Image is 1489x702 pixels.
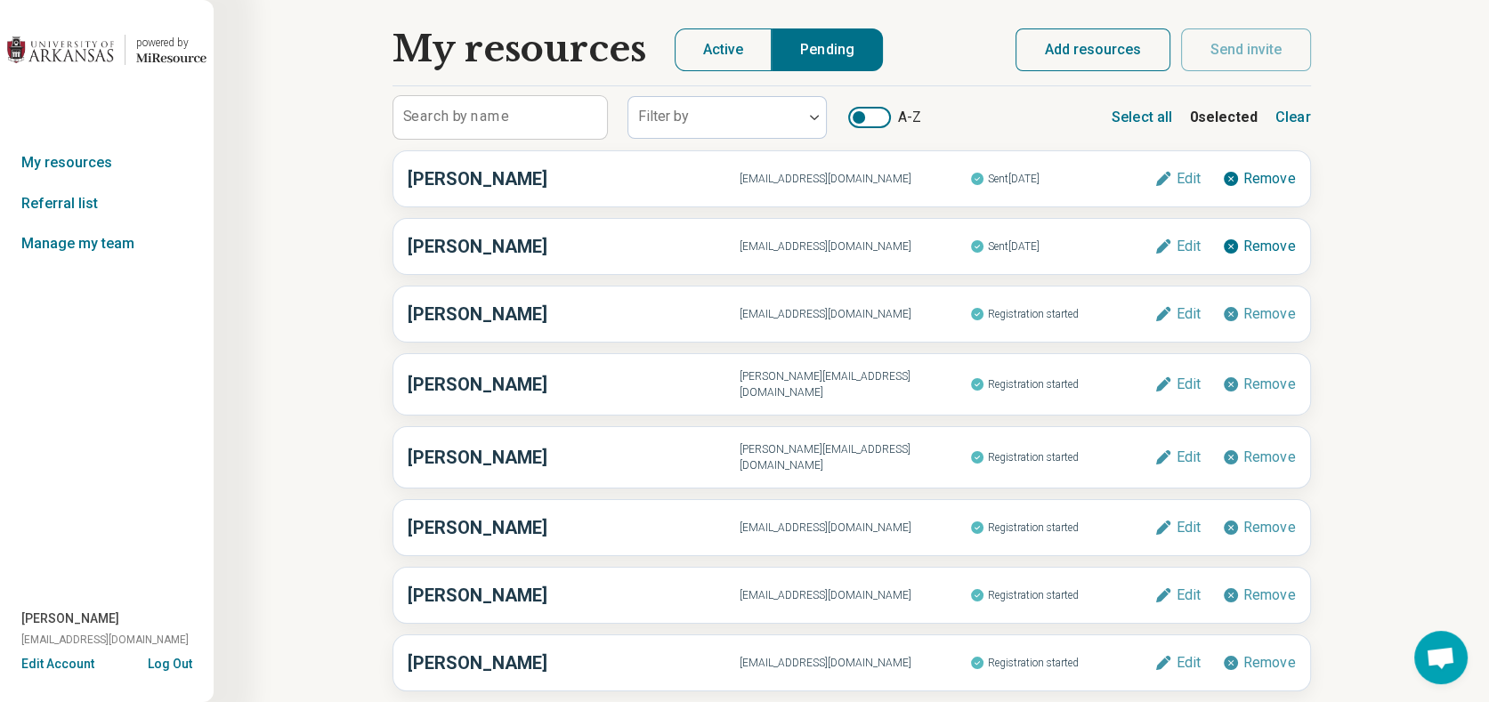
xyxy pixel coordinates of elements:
[1243,239,1296,254] span: Remove
[1243,172,1296,186] span: Remove
[408,444,740,471] h3: [PERSON_NAME]
[740,655,970,671] span: [EMAIL_ADDRESS][DOMAIN_NAME]
[408,582,740,609] h3: [PERSON_NAME]
[1176,450,1200,464] span: Edit
[148,655,192,669] button: Log Out
[1181,28,1311,71] button: Send invite
[1190,107,1258,128] b: 0 selected
[403,109,509,124] label: Search by name
[675,28,773,71] button: Active
[1154,448,1200,466] button: Edit
[1154,305,1200,323] button: Edit
[848,107,921,128] label: A-Z
[1414,631,1468,684] a: Open chat
[1176,307,1200,321] span: Edit
[1222,375,1296,393] button: Remove
[970,516,1154,539] span: Registration started
[1222,586,1296,604] button: Remove
[21,655,94,674] button: Edit Account
[740,368,970,400] span: [PERSON_NAME][EMAIL_ADDRESS][DOMAIN_NAME]
[970,651,1154,674] span: Registration started
[740,441,970,473] span: [PERSON_NAME][EMAIL_ADDRESS][DOMAIN_NAME]
[7,28,114,71] img: University of Arkansas
[1243,307,1296,321] span: Remove
[1154,654,1200,672] button: Edit
[970,167,1154,190] span: Sent [DATE]
[970,584,1154,607] span: Registration started
[740,306,970,322] span: [EMAIL_ADDRESS][DOMAIN_NAME]
[740,171,970,187] span: [EMAIL_ADDRESS][DOMAIN_NAME]
[1222,238,1296,255] button: Remove
[1176,239,1200,254] span: Edit
[1243,450,1296,464] span: Remove
[408,301,740,327] h3: [PERSON_NAME]
[740,238,970,254] span: [EMAIL_ADDRESS][DOMAIN_NAME]
[970,235,1154,258] span: Sent [DATE]
[970,303,1154,326] span: Registration started
[1154,519,1200,537] button: Edit
[1154,586,1200,604] button: Edit
[1275,96,1311,139] button: Clear
[970,373,1154,396] span: Registration started
[1222,654,1296,672] button: Remove
[740,587,970,603] span: [EMAIL_ADDRESS][DOMAIN_NAME]
[1243,656,1296,670] span: Remove
[21,609,119,628] span: [PERSON_NAME]
[1154,238,1200,255] button: Edit
[408,650,740,676] h3: [PERSON_NAME]
[136,35,206,51] div: powered by
[1176,172,1200,186] span: Edit
[638,108,689,125] label: Filter by
[408,233,740,260] h3: [PERSON_NAME]
[1243,520,1296,535] span: Remove
[21,632,189,648] span: [EMAIL_ADDRESS][DOMAIN_NAME]
[1176,377,1200,391] span: Edit
[1222,305,1296,323] button: Remove
[1222,519,1296,537] button: Remove
[740,520,970,536] span: [EMAIL_ADDRESS][DOMAIN_NAME]
[1154,375,1200,393] button: Edit
[392,28,646,71] h1: My resources
[970,446,1154,469] span: Registration started
[1016,28,1170,71] button: Add resources
[1243,377,1296,391] span: Remove
[1176,588,1200,602] span: Edit
[1176,656,1200,670] span: Edit
[408,514,740,541] h3: [PERSON_NAME]
[1243,588,1296,602] span: Remove
[1154,170,1200,188] button: Edit
[1222,170,1296,188] button: Remove
[1176,520,1200,535] span: Edit
[1222,448,1296,466] button: Remove
[772,28,883,71] button: Pending
[408,165,740,192] h3: [PERSON_NAME]
[7,28,206,71] a: University of Arkansaspowered by
[1112,96,1172,139] button: Select all
[408,371,740,398] h3: [PERSON_NAME]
